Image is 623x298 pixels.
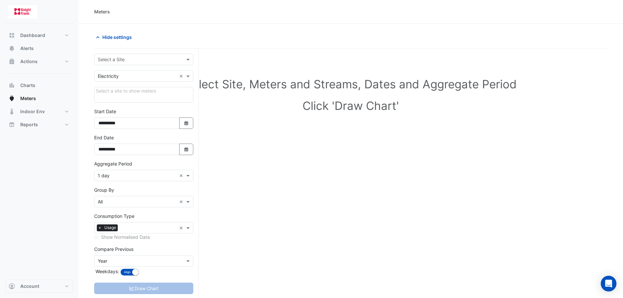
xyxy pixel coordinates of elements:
[9,45,15,52] app-icon: Alerts
[101,234,150,240] label: Show Normalised Data
[9,58,15,65] app-icon: Actions
[5,29,73,42] button: Dashboard
[5,79,73,92] button: Charts
[105,99,597,113] h1: Click 'Draw Chart'
[601,276,616,291] div: Open Intercom Messenger
[5,280,73,293] button: Account
[94,246,133,253] label: Compare Previous
[9,82,15,89] app-icon: Charts
[20,45,34,52] span: Alerts
[5,42,73,55] button: Alerts
[5,118,73,131] button: Reports
[8,5,37,18] img: Company Logo
[94,8,110,15] div: Meters
[20,32,45,39] span: Dashboard
[9,32,15,39] app-icon: Dashboard
[20,283,39,289] span: Account
[97,224,103,231] span: ×
[179,172,185,179] span: Clear
[20,82,35,89] span: Charts
[9,108,15,115] app-icon: Indoor Env
[94,31,136,43] button: Hide settings
[179,198,185,205] span: Clear
[179,224,185,231] span: Clear
[102,34,132,41] span: Hide settings
[94,213,134,219] label: Consumption Type
[105,77,597,91] h1: Select Site, Meters and Streams, Dates and Aggregate Period
[94,87,193,103] div: Click Update or Cancel in Details panel
[183,147,189,152] fa-icon: Select Date
[94,134,114,141] label: End Date
[5,105,73,118] button: Indoor Env
[20,58,38,65] span: Actions
[20,121,38,128] span: Reports
[179,73,185,79] span: Clear
[9,121,15,128] app-icon: Reports
[94,108,116,115] label: Start Date
[9,95,15,102] app-icon: Meters
[20,95,36,102] span: Meters
[5,55,73,68] button: Actions
[94,234,193,240] div: Select meters or streams to enable normalisation
[5,92,73,105] button: Meters
[183,120,189,126] fa-icon: Select Date
[103,224,118,231] span: Usage
[94,268,119,275] label: Weekdays:
[20,108,45,115] span: Indoor Env
[94,186,114,193] label: Group By
[94,160,132,167] label: Aggregate Period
